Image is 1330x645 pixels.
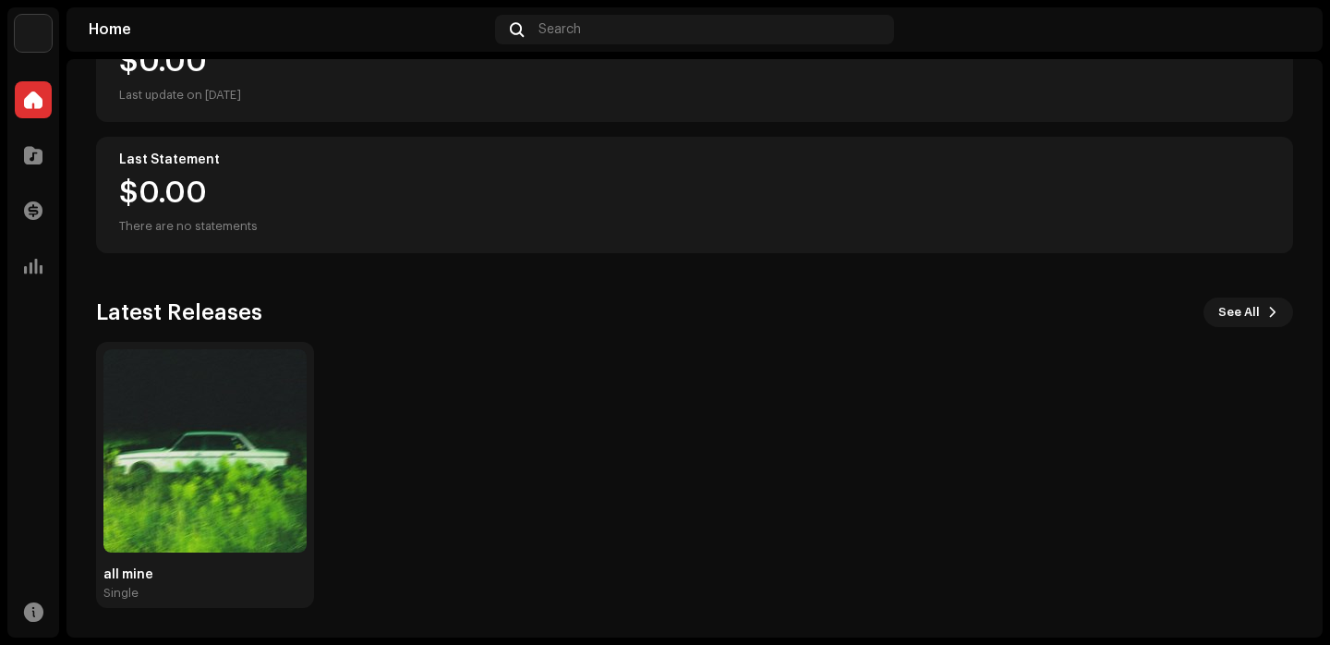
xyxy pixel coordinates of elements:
[119,152,1270,167] div: Last Statement
[119,84,1270,106] div: Last update on [DATE]
[96,6,1293,122] re-o-card-value: Balance
[103,349,307,553] img: 41a3697c-2ee6-4923-b066-8d8b149ff179
[96,137,1293,253] re-o-card-value: Last Statement
[15,15,52,52] img: 3bdc119d-ef2f-4d41-acde-c0e9095fc35a
[1218,294,1260,331] span: See All
[119,215,258,237] div: There are no statements
[1203,298,1293,327] button: See All
[103,567,307,582] div: all mine
[96,298,262,327] h3: Latest Releases
[538,22,581,37] span: Search
[89,22,488,37] div: Home
[1271,15,1300,44] img: 5a7be2c7-20a7-468b-aa60-3e9307d51880
[103,586,139,601] div: Single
